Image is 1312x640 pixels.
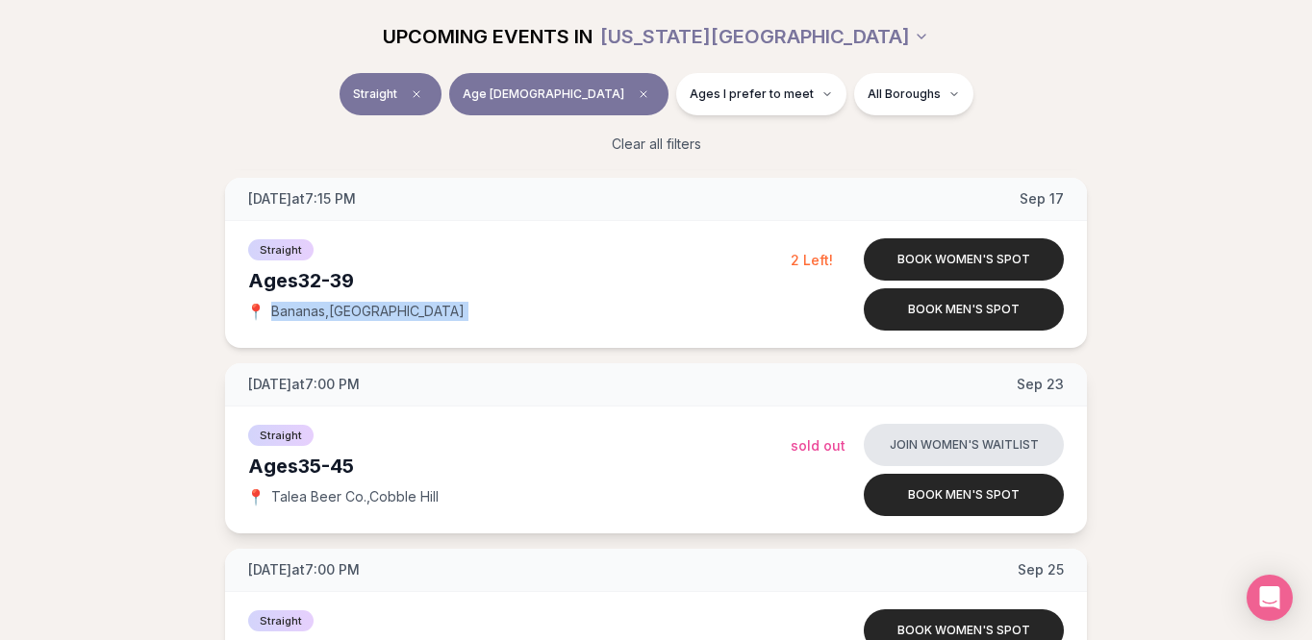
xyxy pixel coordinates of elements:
[248,560,360,579] span: [DATE] at 7:00 PM
[248,239,314,260] span: Straight
[353,86,397,102] span: Straight
[1018,560,1064,579] span: Sep 25
[271,302,465,321] span: Bananas , [GEOGRAPHIC_DATA]
[1020,189,1064,209] span: Sep 17
[791,437,845,454] span: Sold Out
[868,86,941,102] span: All Boroughs
[1247,575,1293,621] div: Open Intercom Messenger
[248,453,791,480] div: Ages 35-45
[791,252,833,268] span: 2 Left!
[271,487,439,506] span: Talea Beer Co. , Cobble Hill
[248,489,264,505] span: 📍
[248,189,356,209] span: [DATE] at 7:15 PM
[340,73,442,115] button: StraightClear event type filter
[248,304,264,319] span: 📍
[632,83,655,106] span: Clear age
[676,73,846,115] button: Ages I prefer to meet
[248,425,314,446] span: Straight
[690,86,814,102] span: Ages I prefer to meet
[854,73,973,115] button: All Boroughs
[463,86,624,102] span: Age [DEMOGRAPHIC_DATA]
[864,238,1064,281] button: Book women's spot
[449,73,669,115] button: Age [DEMOGRAPHIC_DATA]Clear age
[248,375,360,394] span: [DATE] at 7:00 PM
[864,424,1064,466] button: Join women's waitlist
[405,83,428,106] span: Clear event type filter
[248,610,314,631] span: Straight
[600,123,713,165] button: Clear all filters
[248,267,791,294] div: Ages 32-39
[864,474,1064,516] button: Book men's spot
[1017,375,1064,394] span: Sep 23
[864,288,1064,331] button: Book men's spot
[600,15,929,58] button: [US_STATE][GEOGRAPHIC_DATA]
[383,23,593,50] span: UPCOMING EVENTS IN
